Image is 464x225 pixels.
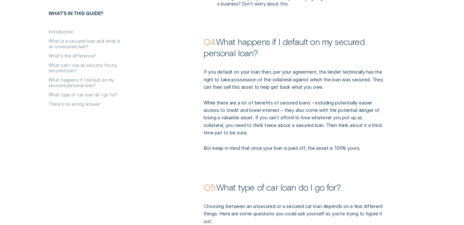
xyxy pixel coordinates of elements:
p: Choosing between an unsecured or a secured car loan depends on a few different things. Here are s... [204,203,384,225]
p: While there are a lot of benefits of secured loans – including potentially easier access to credi... [204,99,384,137]
button: What can I use as security for my secured loan? [49,63,126,73]
button: What type of car loan do I go for? [49,92,117,98]
strong: Q5: [204,182,216,193]
button: What happens if I default on my secured personal loan? [49,77,126,88]
p: If you default on your loan then, per your agreement, the lender technically has the right to tak... [204,68,384,91]
button: Introduction [49,29,73,35]
p: What type of car loan do I go for? [204,182,384,193]
p: But keep in mind that once your loan is paid off, the asset is 100% yours. [204,144,384,152]
h5: What's in this guide? [49,11,167,29]
p: What happens if I default on my secured personal loan? [204,36,384,59]
button: What is a secured loan and what is an unsecured loan? [49,39,126,49]
strong: Q4: [204,36,216,47]
button: What's the difference? [49,53,96,59]
button: There's no wrong answer [49,102,100,107]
